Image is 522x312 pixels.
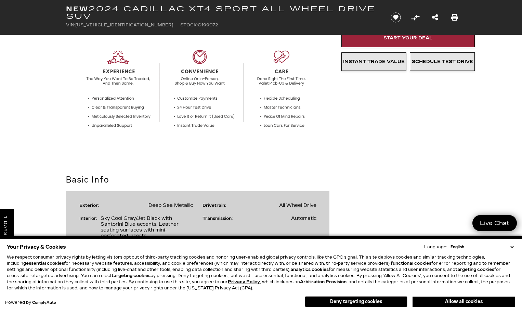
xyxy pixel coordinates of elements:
[305,296,407,307] button: Deny targeting cookies
[198,23,218,27] span: C199072
[343,59,405,64] span: Instant Trade Value
[391,261,431,266] strong: functional cookies
[228,279,260,284] u: Privacy Policy
[291,215,316,221] span: Automatic
[341,29,475,47] a: Start Your Deal
[66,174,329,186] h2: Basic Info
[180,23,198,27] span: Stock:
[203,215,236,221] div: Transmission:
[148,202,193,208] span: Deep Sea Metallic
[432,13,438,22] a: Share this New 2024 Cadillac XT4 Sport All Wheel Drive SUV
[412,59,473,64] span: Schedule Test Drive
[413,297,515,307] button: Allow all cookies
[79,215,101,221] div: Interior:
[7,242,66,252] span: Your Privacy & Cookies
[383,35,433,41] span: Start Your Deal
[75,23,173,27] span: [US_VEHICLE_IDENTIFICATION_NUMBER]
[66,5,379,20] h1: 2024 Cadillac XT4 Sport All Wheel Drive SUV
[279,202,316,208] span: All Wheel Drive
[79,202,102,208] div: Exterior:
[203,202,230,208] div: Drivetrain:
[388,12,403,23] button: Save vehicle
[26,261,64,266] strong: essential cookies
[5,300,56,305] div: Powered by
[290,267,329,272] strong: analytics cookies
[451,13,458,22] a: Print this New 2024 Cadillac XT4 Sport All Wheel Drive SUV
[300,279,347,284] strong: Arbitration Provision
[341,52,406,71] a: Instant Trade Value
[410,52,475,71] a: Schedule Test Drive
[449,244,515,250] select: Language Select
[455,267,494,272] strong: targeting cookies
[424,245,447,249] div: Language:
[112,273,151,278] strong: targeting cookies
[32,301,56,305] a: ComplyAuto
[410,12,420,23] button: Compare Vehicle
[66,23,75,27] span: VIN:
[101,215,179,239] span: Sky Cool Gray/Jet Black with Santorini Blue accents, Leather seating surfaces with mini-perforate...
[472,215,517,231] a: Live Chat
[7,254,515,291] p: We respect consumer privacy rights by letting visitors opt out of third-party tracking cookies an...
[477,219,513,227] span: Live Chat
[341,74,475,182] iframe: YouTube video player
[66,5,89,13] strong: New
